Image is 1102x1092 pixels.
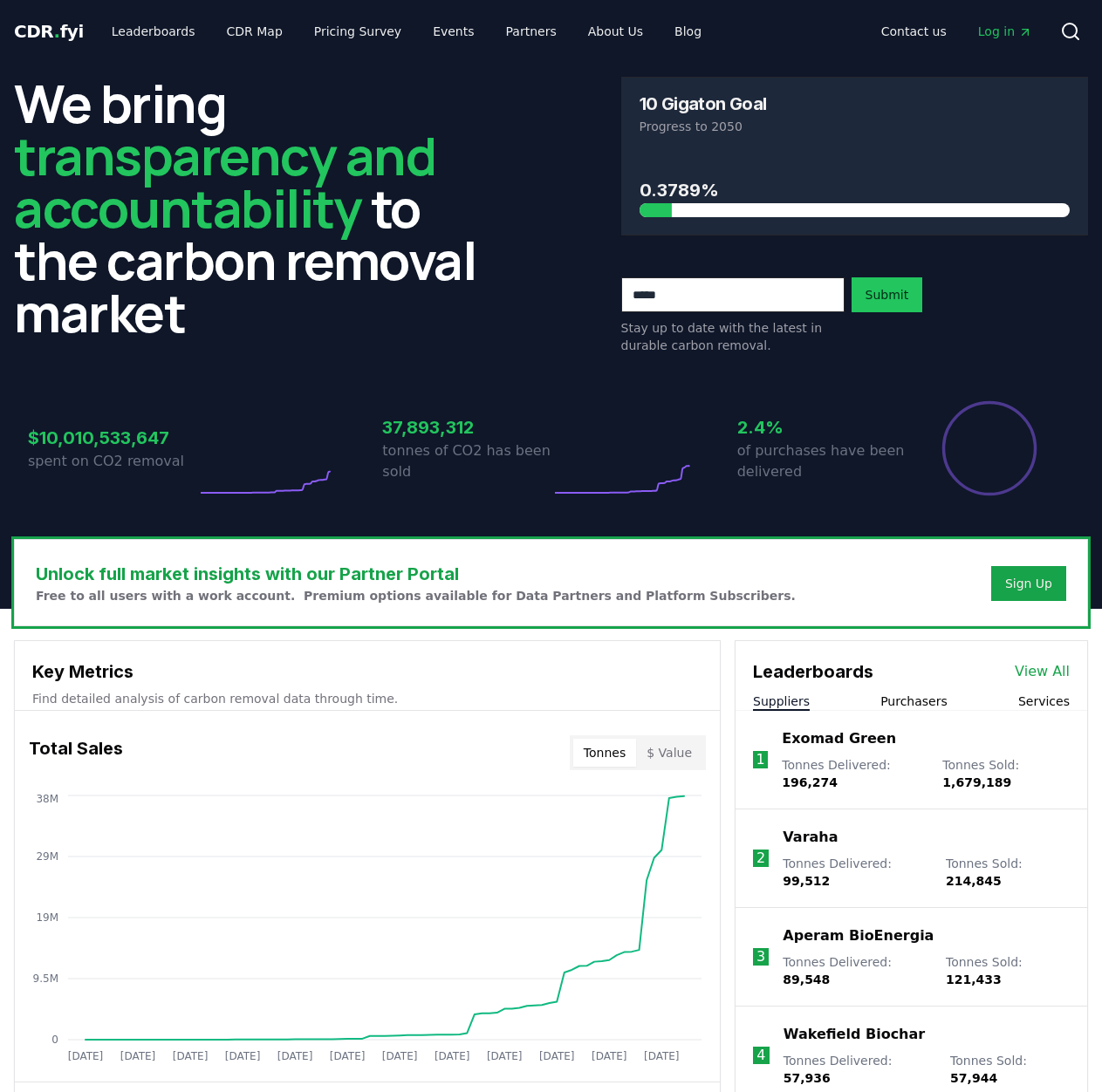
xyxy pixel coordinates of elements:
[867,16,961,47] a: Contact us
[783,925,934,946] a: Aperam BioEnergia
[784,1052,933,1087] p: Tonnes Delivered :
[435,1050,470,1062] tspan: [DATE]
[173,1050,209,1062] tspan: [DATE]
[36,561,796,587] h3: Unlock full market insights with our Partner Portal
[382,1050,418,1062] tspan: [DATE]
[54,21,60,42] span: .
[32,690,702,707] p: Find detailed analysis of carbon removal data through time.
[592,1050,627,1062] tspan: [DATE]
[753,659,873,685] h3: Leaderboards
[737,440,906,482] p: of purchases have been delivered
[32,659,702,685] h3: Key Metrics
[783,953,928,988] p: Tonnes Delivered :
[36,793,58,805] tspan: 38M
[640,95,767,113] h3: 10 Gigaton Goal
[419,16,488,47] a: Events
[36,587,796,604] p: Free to all users with a work account. Premium options available for Data Partners and Platform S...
[574,16,657,47] a: About Us
[487,1050,523,1062] tspan: [DATE]
[14,19,84,44] a: CDR.fyi
[225,1050,261,1062] tspan: [DATE]
[1018,693,1070,710] button: Services
[978,23,1032,40] span: Log in
[28,451,196,472] p: spent on CO2 removal
[213,16,297,47] a: CDR Map
[756,848,765,869] p: 2
[68,1050,104,1062] tspan: [DATE]
[300,16,415,47] a: Pricing Survey
[946,874,1002,888] span: 214,845
[1005,575,1052,592] a: Sign Up
[492,16,571,47] a: Partners
[756,1045,765,1066] p: 4
[382,440,551,482] p: tonnes of CO2 has been sold
[621,319,845,354] p: Stay up to date with the latest in durable carbon removal.
[644,1050,680,1062] tspan: [DATE]
[753,693,810,710] button: Suppliers
[946,973,1002,986] span: 121,433
[942,775,1011,789] span: 1,679,189
[382,414,551,440] h3: 37,893,312
[784,1024,925,1045] a: Wakefield Biochar
[1015,661,1070,682] a: View All
[783,973,830,986] span: 89,548
[852,277,923,312] button: Submit
[782,728,896,749] a: Exomad Green
[942,756,1070,791] p: Tonnes Sold :
[941,399,1038,497] div: Percentage of sales delivered
[51,1034,58,1046] tspan: 0
[867,16,1046,47] nav: Main
[661,16,715,47] a: Blog
[783,855,928,890] p: Tonnes Delivered :
[756,749,765,770] p: 1
[98,16,715,47] nav: Main
[950,1071,997,1085] span: 57,944
[964,16,1046,47] a: Log in
[640,118,1071,135] p: Progress to 2050
[277,1050,313,1062] tspan: [DATE]
[14,77,482,338] h2: We bring to the carbon removal market
[330,1050,366,1062] tspan: [DATE]
[98,16,209,47] a: Leaderboards
[636,739,702,767] button: $ Value
[29,735,123,770] h3: Total Sales
[737,414,906,440] h3: 2.4%
[946,953,1070,988] p: Tonnes Sold :
[120,1050,156,1062] tspan: [DATE]
[784,1071,831,1085] span: 57,936
[36,911,58,924] tspan: 19M
[950,1052,1070,1087] p: Tonnes Sold :
[783,827,838,848] a: Varaha
[946,855,1070,890] p: Tonnes Sold :
[880,693,948,710] button: Purchasers
[782,775,838,789] span: 196,274
[782,756,925,791] p: Tonnes Delivered :
[756,946,765,967] p: 3
[14,119,435,243] span: transparency and accountability
[991,566,1066,601] button: Sign Up
[33,973,58,985] tspan: 9.5M
[36,850,58,863] tspan: 29M
[783,874,830,888] span: 99,512
[14,21,84,42] span: CDR fyi
[539,1050,575,1062] tspan: [DATE]
[640,177,1071,203] h3: 0.3789%
[28,425,196,451] h3: $10,010,533,647
[573,739,636,767] button: Tonnes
